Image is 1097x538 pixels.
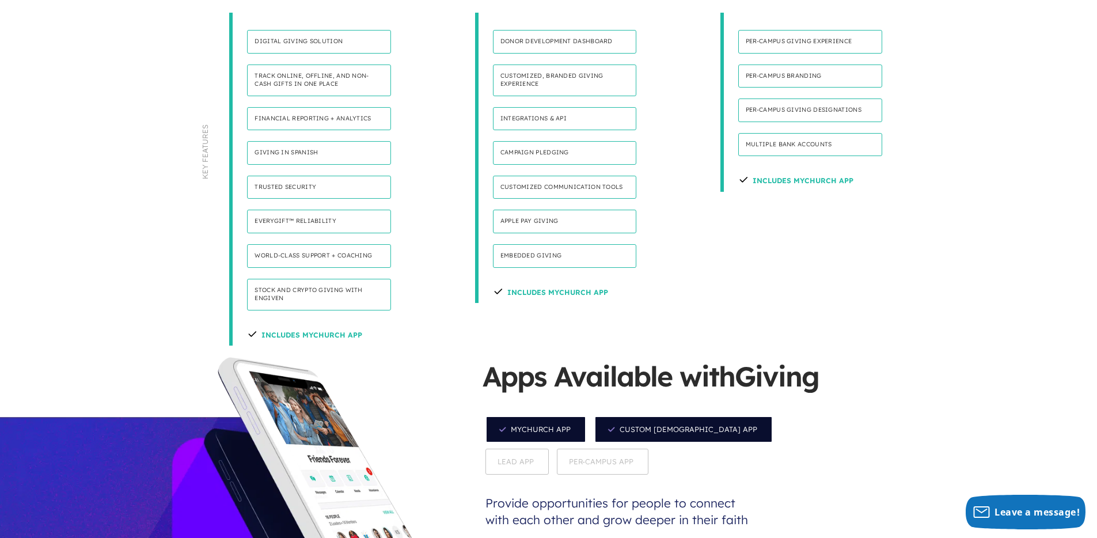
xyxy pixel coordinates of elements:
h4: Apple Pay Giving [493,210,637,233]
h4: Includes MyChurch App [247,321,362,346]
button: Leave a message! [966,495,1085,529]
span: MyChurch App [485,416,586,443]
span: Giving [735,359,819,393]
h5: Apps Available with [483,357,828,413]
h4: Financial reporting + analytics [247,107,391,131]
h4: Giving in Spanish [247,141,391,165]
h4: Per-campus branding [738,65,882,88]
h4: Everygift™ Reliability [247,210,391,233]
h4: Integrations & API [493,107,637,131]
h4: Customized communication tools [493,176,637,199]
span: Per-Campus App [557,449,648,475]
h4: Donor development dashboard [493,30,637,54]
h4: Trusted security [247,176,391,199]
h4: Digital giving solution [247,30,391,54]
span: Custom [DEMOGRAPHIC_DATA] App [594,416,773,443]
h4: Track online, offline, and non-cash gifts in one place [247,65,391,96]
h4: Customized, branded giving experience [493,65,637,96]
h4: Campaign pledging [493,141,637,165]
h4: Embedded Giving [493,244,637,268]
h4: Includes Mychurch App [493,279,608,303]
h4: Includes Mychurch App [738,167,853,191]
span: Lead App [485,449,549,475]
span: Leave a message! [994,506,1080,518]
h4: Stock and Crypto Giving with Engiven [247,279,391,310]
h4: Per-Campus giving experience [738,30,882,54]
h4: World-class support + coaching [247,244,391,268]
h4: Per-campus giving designations [738,98,882,122]
h4: Multiple bank accounts [738,133,882,157]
